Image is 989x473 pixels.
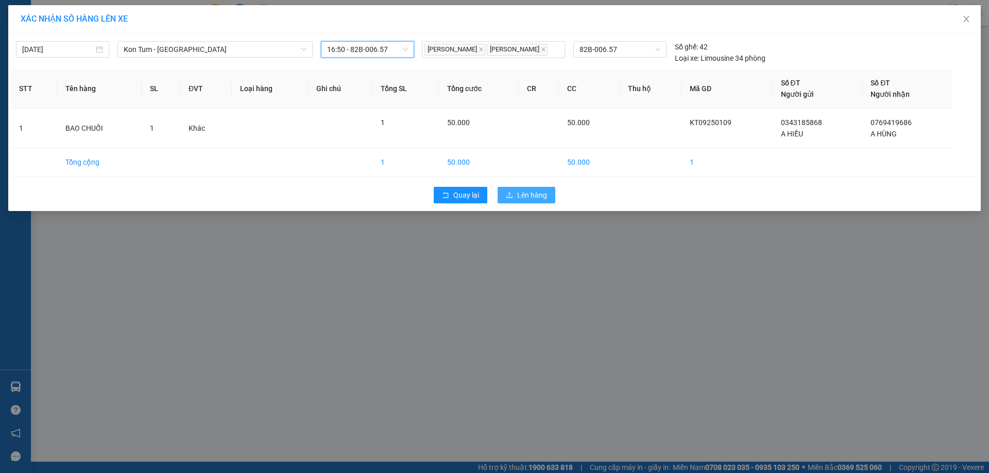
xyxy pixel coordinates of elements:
div: Limousine 34 phòng [675,52,765,64]
input: 12/09/2025 [22,44,94,55]
span: KT09250109 [690,118,731,127]
span: close [479,47,484,52]
button: Close [952,5,981,34]
td: 1 [11,109,57,148]
td: 1 [681,148,772,177]
span: 0343185868 [781,118,822,127]
span: upload [506,191,513,200]
span: Số ghế: [675,41,698,52]
span: Quay lại [453,189,479,201]
th: STT [11,69,57,109]
span: Lên hàng [517,189,547,201]
th: SL [142,69,180,109]
span: 82B-006.57 [579,42,660,57]
span: 50.000 [447,118,470,127]
th: Tổng SL [372,69,439,109]
td: 50.000 [559,148,620,177]
span: 50.000 [567,118,590,127]
th: Ghi chú [308,69,372,109]
th: CR [519,69,559,109]
span: down [301,46,307,52]
span: Loại xe: [675,52,699,64]
th: CC [559,69,620,109]
span: close [541,47,546,52]
button: rollbackQuay lại [434,187,487,203]
span: close [962,15,970,23]
span: Kon Tum - Sài Gòn [124,42,306,57]
span: A HIẾU [781,130,803,138]
span: rollback [442,191,449,200]
span: Người gửi [781,90,814,98]
td: BAO CHUỐI [57,109,142,148]
td: Khác [180,109,232,148]
th: Loại hàng [232,69,308,109]
td: 50.000 [439,148,518,177]
span: Số ĐT [871,79,890,87]
span: Người nhận [871,90,910,98]
span: 1 [381,118,385,127]
th: Tổng cước [439,69,518,109]
button: uploadLên hàng [498,187,555,203]
td: 1 [372,148,439,177]
span: XÁC NHẬN SỐ HÀNG LÊN XE [21,14,128,24]
span: [PERSON_NAME] [487,44,548,56]
td: Tổng cộng [57,148,142,177]
th: Mã GD [681,69,772,109]
span: 0769419686 [871,118,912,127]
th: Thu hộ [620,69,681,109]
span: [PERSON_NAME] [424,44,485,56]
span: A HÙNG [871,130,897,138]
div: 42 [675,41,708,52]
span: 16:50 - 82B-006.57 [327,42,408,57]
span: 1 [150,124,154,132]
th: Tên hàng [57,69,142,109]
th: ĐVT [180,69,232,109]
span: Số ĐT [781,79,800,87]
